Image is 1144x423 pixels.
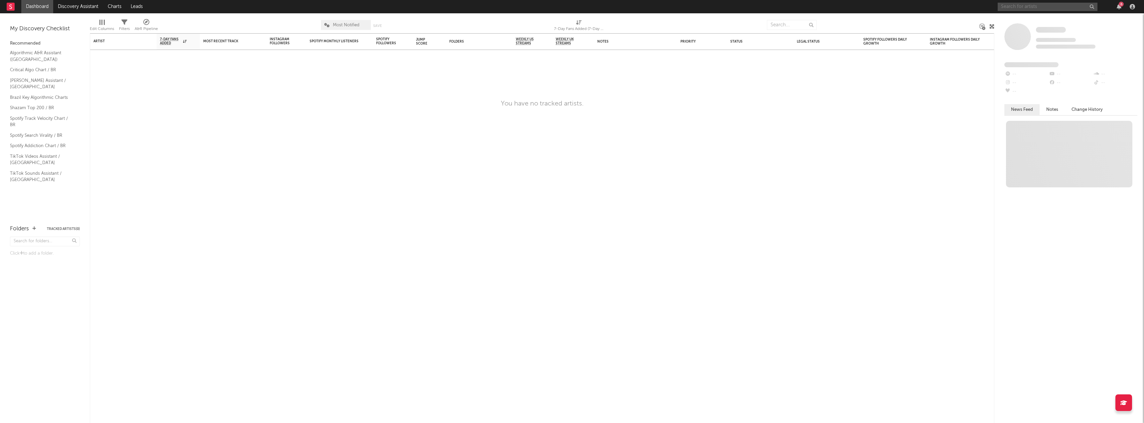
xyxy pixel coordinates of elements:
button: Save [373,24,382,28]
a: Spotify Search Virality / BR [10,132,73,139]
div: -- [1004,87,1049,96]
div: Status [730,40,774,44]
a: [PERSON_NAME] Assistant / [GEOGRAPHIC_DATA] [10,77,73,91]
div: Folders [10,225,29,233]
span: Most Notified [333,23,359,27]
a: Shazam Top 200 / BR [10,104,73,111]
div: Instagram Followers [270,37,293,45]
div: My Discovery Checklist [10,25,80,33]
div: You have no tracked artists. [501,100,584,108]
div: Priority [680,40,707,44]
div: 7-Day Fans Added (7-Day Fans Added) [554,25,604,33]
div: Filters [119,17,130,36]
div: Instagram Followers Daily Growth [930,38,980,46]
span: 7-Day Fans Added [160,37,181,45]
div: -- [1004,79,1049,87]
div: Edit Columns [90,25,114,33]
div: A&R Pipeline [135,17,158,36]
a: Algorithmic A&R Assistant ([GEOGRAPHIC_DATA]) [10,49,73,63]
div: Spotify Followers Daily Growth [863,38,913,46]
span: Fans Added by Platform [1004,62,1059,67]
div: Jump Score [416,38,433,46]
a: TikTok Sounds Assistant / [GEOGRAPHIC_DATA] [10,170,73,183]
div: 6 [1119,2,1124,7]
div: Click to add a folder. [10,250,80,258]
div: -- [1093,79,1137,87]
div: Spotify Monthly Listeners [310,39,359,43]
div: Spotify Followers [376,37,399,45]
div: Most Recent Track [203,39,253,43]
div: Edit Columns [90,17,114,36]
button: News Feed [1004,104,1040,115]
span: 0 fans last week [1036,45,1095,49]
a: Critical Algo Chart / BR [10,66,73,74]
button: Tracked Artists(0) [47,227,80,231]
a: Some Artist [1036,27,1066,33]
div: Recommended [10,40,80,48]
div: -- [1004,70,1049,79]
div: Artist [93,39,143,43]
button: 6 [1117,4,1121,9]
div: -- [1049,70,1093,79]
input: Search for folders... [10,237,80,246]
div: Legal Status [797,40,840,44]
a: Spotify Addiction Chart / BR [10,142,73,149]
span: Tracking Since: [DATE] [1036,38,1076,42]
input: Search... [767,20,817,30]
div: -- [1093,70,1137,79]
span: Weekly UK Streams [556,37,581,45]
a: Spotify Track Velocity Chart / BR [10,115,73,128]
div: Notes [597,40,664,44]
a: TikTok Videos Assistant / [GEOGRAPHIC_DATA] [10,153,73,166]
button: Notes [1040,104,1065,115]
div: Filters [119,25,130,33]
div: -- [1049,79,1093,87]
span: Weekly US Streams [516,37,539,45]
button: Change History [1065,104,1109,115]
div: 7-Day Fans Added (7-Day Fans Added) [554,17,604,36]
a: Brazil Key Algorithmic Charts [10,94,73,101]
input: Search for artists [998,3,1097,11]
div: Folders [449,40,499,44]
div: A&R Pipeline [135,25,158,33]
